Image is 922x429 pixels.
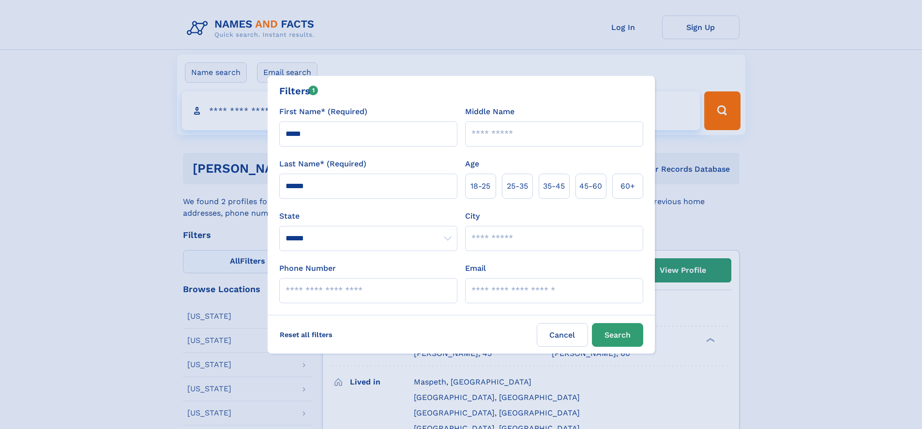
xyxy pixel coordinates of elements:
div: Filters [279,84,318,98]
span: 25‑35 [507,180,528,192]
span: 18‑25 [470,180,490,192]
label: State [279,210,457,222]
span: 60+ [620,180,635,192]
label: Phone Number [279,263,336,274]
button: Search [592,323,643,347]
label: Reset all filters [273,323,339,346]
label: Age [465,158,479,170]
span: 45‑60 [579,180,602,192]
label: City [465,210,480,222]
label: Last Name* (Required) [279,158,366,170]
label: First Name* (Required) [279,106,367,118]
label: Email [465,263,486,274]
span: 35‑45 [543,180,565,192]
label: Cancel [537,323,588,347]
label: Middle Name [465,106,514,118]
